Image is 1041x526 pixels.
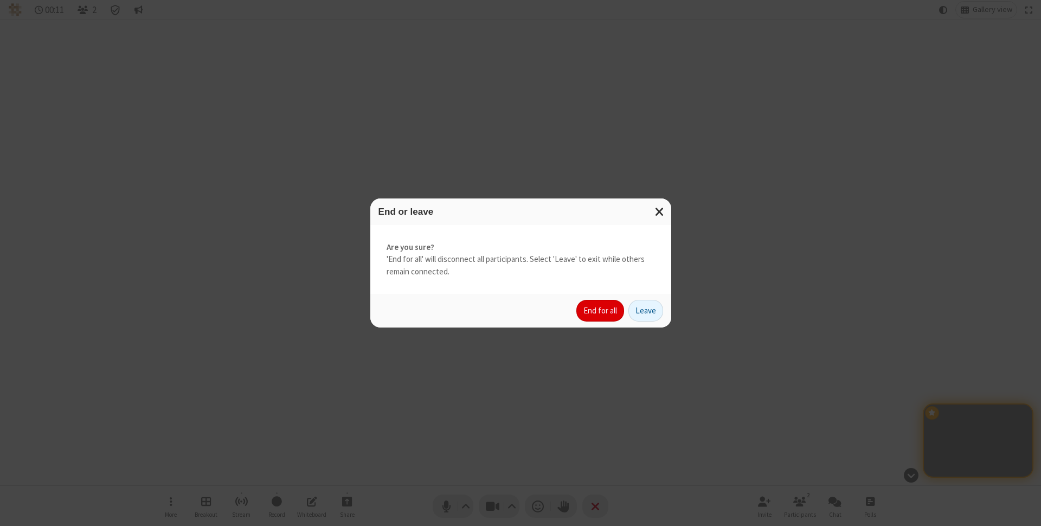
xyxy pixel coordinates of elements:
[370,225,671,294] div: 'End for all' will disconnect all participants. Select 'Leave' to exit while others remain connec...
[628,300,663,322] button: Leave
[387,241,655,254] strong: Are you sure?
[576,300,624,322] button: End for all
[378,207,663,217] h3: End or leave
[648,198,671,225] button: Close modal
